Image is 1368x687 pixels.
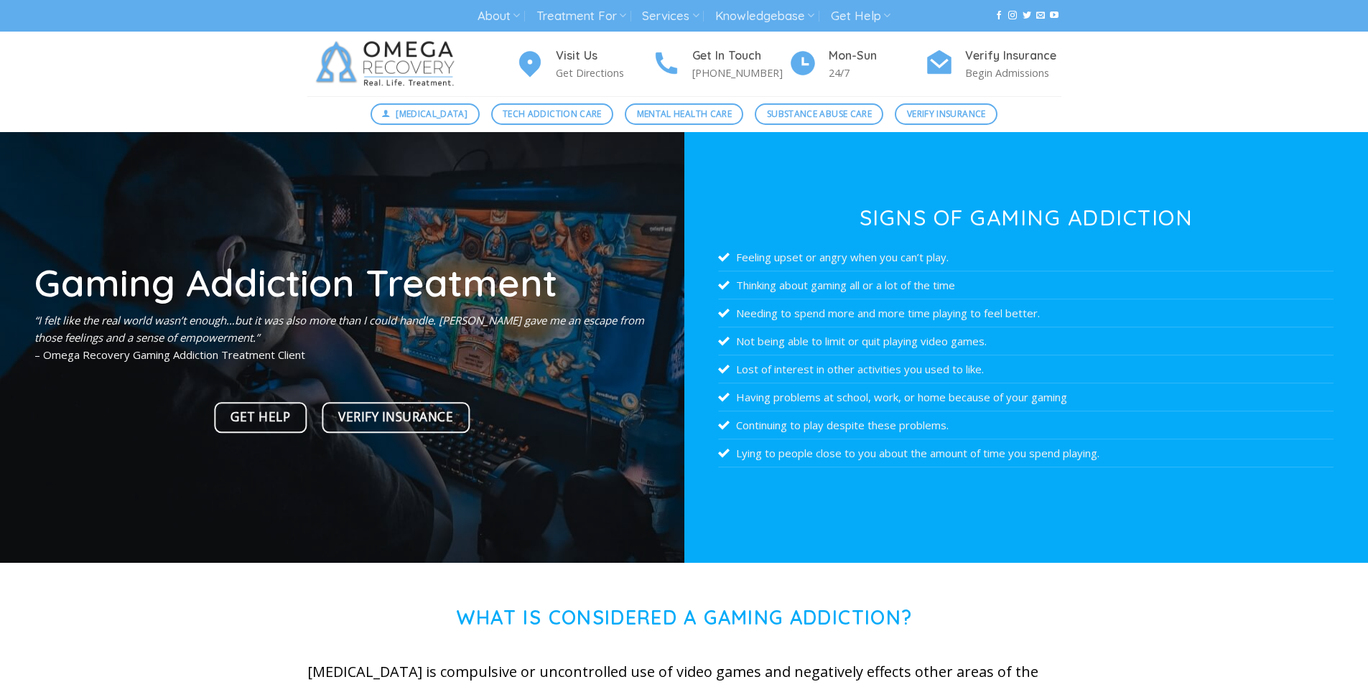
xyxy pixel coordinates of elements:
[642,3,699,29] a: Services
[34,263,650,302] h1: Gaming Addiction Treatment
[556,47,652,65] h4: Visit Us
[718,271,1334,299] li: Thinking about gaming all or a lot of the time
[1036,11,1045,21] a: Send us an email
[718,355,1334,383] li: Lost of interest in other activities you used to like.
[556,65,652,81] p: Get Directions
[652,47,788,82] a: Get In Touch [PHONE_NUMBER]
[503,107,602,121] span: Tech Addiction Care
[692,47,788,65] h4: Get In Touch
[718,439,1334,467] li: Lying to people close to you about the amount of time you spend playing.
[1050,11,1058,21] a: Follow on YouTube
[829,47,925,65] h4: Mon-Sun
[536,3,626,29] a: Treatment For
[34,312,650,363] p: – Omega Recovery Gaming Addiction Treatment Client
[231,407,290,427] span: Get Help
[625,103,743,125] a: Mental Health Care
[755,103,883,125] a: Substance Abuse Care
[965,65,1061,81] p: Begin Admissions
[995,11,1003,21] a: Follow on Facebook
[895,103,997,125] a: Verify Insurance
[371,103,480,125] a: [MEDICAL_DATA]
[718,411,1334,439] li: Continuing to play despite these problems.
[1008,11,1017,21] a: Follow on Instagram
[215,402,307,433] a: Get Help
[767,107,872,121] span: Substance Abuse Care
[478,3,520,29] a: About
[718,383,1334,411] li: Having problems at school, work, or home because of your gaming
[1023,11,1031,21] a: Follow on Twitter
[307,32,469,96] img: Omega Recovery
[965,47,1061,65] h4: Verify Insurance
[715,3,814,29] a: Knowledgebase
[718,207,1334,228] h3: Signs of Gaming Addiction
[718,243,1334,271] li: Feeling upset or angry when you can’t play.
[692,65,788,81] p: [PHONE_NUMBER]
[307,606,1061,630] h1: What is Considered a Gaming Addiction?
[718,327,1334,355] li: Not being able to limit or quit playing video games.
[831,3,890,29] a: Get Help
[925,47,1061,82] a: Verify Insurance Begin Admissions
[718,299,1334,327] li: Needing to spend more and more time playing to feel better.
[491,103,614,125] a: Tech Addiction Care
[907,107,986,121] span: Verify Insurance
[516,47,652,82] a: Visit Us Get Directions
[637,107,732,121] span: Mental Health Care
[338,407,453,427] span: Verify Insurance
[34,313,644,345] em: “I felt like the real world wasn’t enough…but it was also more than I could handle. [PERSON_NAME]...
[829,65,925,81] p: 24/7
[396,107,467,121] span: [MEDICAL_DATA]
[322,402,470,433] a: Verify Insurance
